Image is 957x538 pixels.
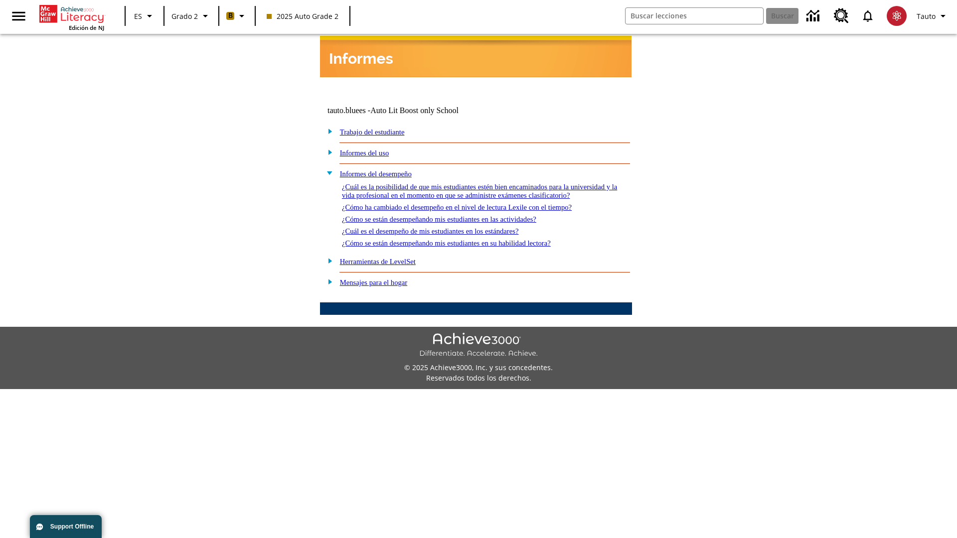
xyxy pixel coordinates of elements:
img: plus.gif [322,256,333,265]
a: ¿Cómo se están desempeñando mis estudiantes en su habilidad lectora? [342,239,551,247]
span: ES [134,11,142,21]
img: minus.gif [322,168,333,177]
a: Informes del uso [340,149,389,157]
button: Lenguaje: ES, Selecciona un idioma [129,7,160,25]
span: Tauto [917,11,936,21]
a: Centro de información [800,2,828,30]
a: Centro de recursos, Se abrirá en una pestaña nueva. [828,2,855,29]
a: Trabajo del estudiante [340,128,405,136]
img: Achieve3000 Differentiate Accelerate Achieve [419,333,538,358]
span: Grado 2 [171,11,198,21]
a: Notificaciones [855,3,881,29]
img: plus.gif [322,127,333,135]
a: ¿Cuál es el desempeño de mis estudiantes en los estándares? [342,227,519,235]
nobr: Auto Lit Boost only School [370,106,459,115]
a: ¿Cómo ha cambiado el desempeño en el nivel de lectura Lexile con el tiempo? [342,203,572,211]
input: Buscar campo [626,8,763,24]
a: Informes del desempeño [340,170,412,178]
span: Edición de NJ [69,24,104,31]
td: tauto.bluees - [327,106,511,115]
img: plus.gif [322,277,333,286]
img: header [320,36,632,77]
img: avatar image [887,6,907,26]
a: ¿Cuál es la posibilidad de que mis estudiantes estén bien encaminados para la universidad y la vi... [342,183,617,199]
span: B [228,9,233,22]
a: ¿Cómo se están desempeñando mis estudiantes en las actividades? [342,215,536,223]
button: Abrir el menú lateral [4,1,33,31]
img: plus.gif [322,147,333,156]
a: Mensajes para el hogar [340,278,408,286]
button: Support Offline [30,515,102,538]
span: Support Offline [50,523,94,530]
button: Boost El color de la clase es anaranjado claro. Cambiar el color de la clase. [222,7,252,25]
button: Escoja un nuevo avatar [881,3,913,29]
button: Perfil/Configuración [913,7,953,25]
a: Herramientas de LevelSet [340,258,416,266]
span: 2025 Auto Grade 2 [267,11,338,21]
div: Portada [39,3,104,31]
button: Grado: Grado 2, Elige un grado [167,7,215,25]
